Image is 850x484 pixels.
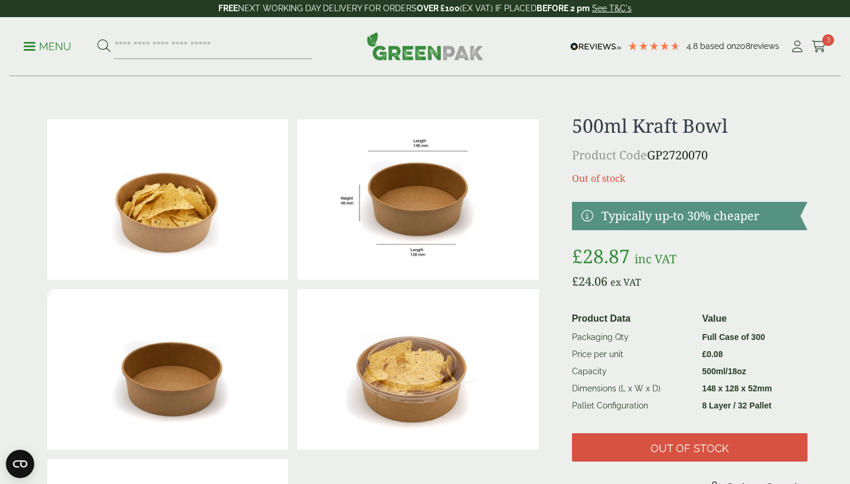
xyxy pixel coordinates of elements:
[702,349,707,359] span: £
[572,147,647,163] span: Product Code
[592,4,632,13] a: See T&C's
[537,4,590,13] strong: BEFORE 2 pm
[736,41,750,51] span: 208
[567,309,698,329] th: Product Data
[297,119,538,280] img: KraftBowl_500
[570,42,622,51] img: REVIEWS.io
[750,41,779,51] span: reviews
[24,40,71,54] p: Menu
[567,329,698,346] td: Packaging Qty
[24,40,71,51] a: Menu
[702,332,765,342] strong: Full Case of 300
[567,363,698,380] td: Capacity
[47,289,288,450] img: Kraft Bowl 500ml
[572,273,578,289] span: £
[572,146,807,164] p: GP2720070
[297,289,538,450] img: Kraft Bowl 500ml With Nachos And Lid
[650,442,729,455] span: Out of stock
[47,119,288,280] img: Kraft Bowl 500ml With Nachos
[702,401,771,410] strong: 8 Layer / 32 Pallet
[790,41,805,53] i: My Account
[572,273,607,289] bdi: 24.06
[610,276,641,289] span: ex VAT
[567,346,698,363] td: Price per unit
[812,38,826,55] a: 3
[567,380,698,397] td: Dimensions (L x W x D)
[417,4,460,13] strong: OVER £100
[218,4,238,13] strong: FREE
[812,41,826,53] i: Cart
[572,115,807,137] h1: 500ml Kraft Bowl
[822,34,834,46] span: 3
[6,450,34,478] button: Open CMP widget
[635,251,676,267] span: inc VAT
[700,41,736,51] span: Based on
[572,171,807,185] p: Out of stock
[697,309,803,329] th: Value
[702,367,746,376] strong: 500ml/18oz
[686,41,700,51] span: 4.8
[627,41,681,51] div: 4.79 Stars
[572,243,583,269] span: £
[567,397,698,414] td: Pallet Configuration
[702,349,722,359] bdi: 0.08
[702,384,771,393] strong: 148 x 128 x 52mm
[367,32,483,60] img: GreenPak Supplies
[572,243,630,269] bdi: 28.87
